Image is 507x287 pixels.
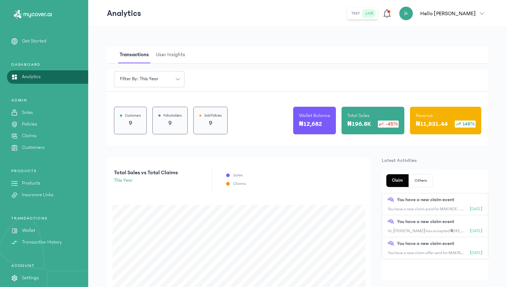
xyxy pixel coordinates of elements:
[22,239,62,246] p: Transaction History
[386,174,409,187] button: Claim
[347,112,369,119] p: Total Sales
[299,119,322,129] p: ₦12,682
[388,228,464,234] p: Hi, [PERSON_NAME] has accepted ₦243,000.00 as compensation for their claim
[22,73,41,81] p: Analytics
[22,180,40,187] p: Products
[120,118,141,128] p: 9
[470,206,482,212] p: [DATE]
[420,9,476,18] p: Hello [PERSON_NAME]
[107,8,141,19] p: Analytics
[347,119,371,129] p: ₦196.8K
[22,227,35,234] p: Wallet
[116,75,163,83] span: Filter by: this year
[114,71,185,87] button: Filter by: this year
[416,112,433,119] p: Revenue
[118,47,150,63] span: Transactions
[163,113,182,118] p: Policyholders
[409,174,433,187] button: Others
[399,6,413,20] div: js
[125,113,141,118] p: Customers
[22,274,39,282] p: Settings
[299,112,330,119] p: Wallet Balance
[233,172,243,178] p: Sales
[470,228,482,234] p: [DATE]
[22,121,37,128] p: Policies
[204,113,222,118] p: Sold Policies
[114,168,178,177] p: Total Sales vs Total Claims
[416,119,448,129] p: ₦11,831.44
[22,144,44,151] p: Customers
[199,118,222,128] p: 9
[22,191,53,199] p: Insurance Links
[397,196,454,204] p: You have a new claim event
[399,6,488,20] button: jsHello [PERSON_NAME]
[22,132,36,140] p: Claims
[22,37,47,45] p: Get Started
[382,157,488,164] p: Latest Activities
[455,121,476,128] div: 148%
[349,9,363,18] button: test
[363,9,376,18] button: live
[233,181,246,187] p: Claims
[155,47,187,63] span: User Insights
[470,250,482,256] p: [DATE]
[22,109,33,116] p: Sales
[378,121,399,128] div: -45%
[155,47,191,63] button: User Insights
[388,206,464,212] p: You have a new claim paid for MAKINDE - [EMAIL_ADDRESS][DOMAIN_NAME].
[118,47,155,63] button: Transactions
[114,177,178,184] p: this year
[397,240,454,247] p: You have a new claim event
[397,218,454,225] p: You have a new claim event
[158,118,182,128] p: 9
[388,250,464,256] p: You have a new claim offer sent for MAKINDE - [EMAIL_ADDRESS][DOMAIN_NAME].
